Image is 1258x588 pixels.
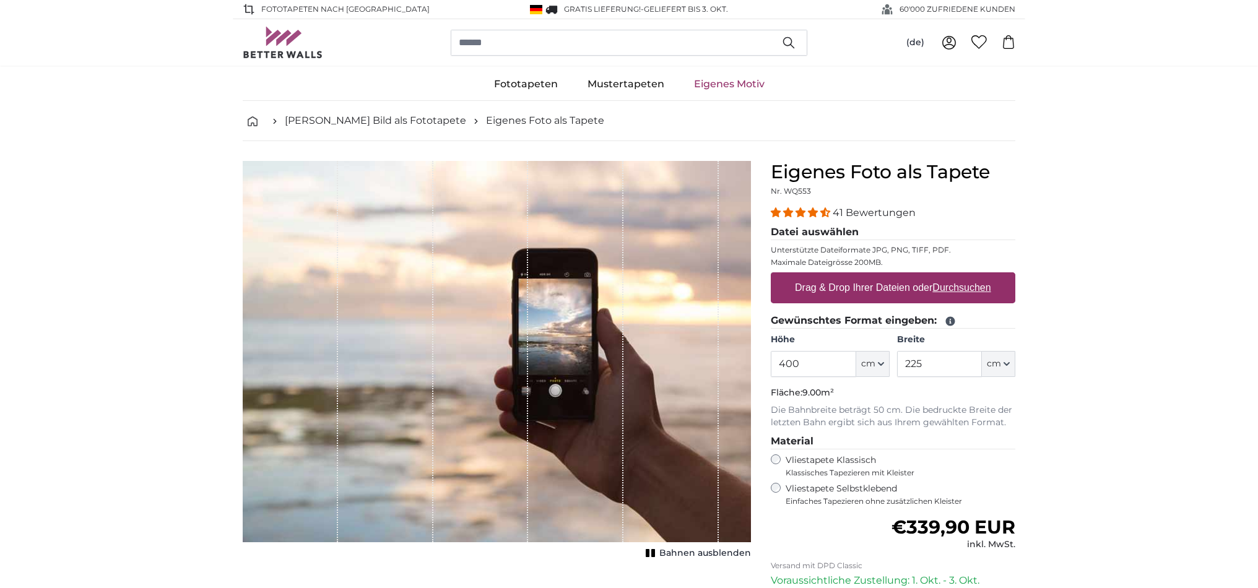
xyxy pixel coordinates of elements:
span: cm [861,358,875,370]
span: 4.39 stars [771,207,833,218]
span: Bahnen ausblenden [659,547,751,560]
button: (de) [896,32,934,54]
div: inkl. MwSt. [891,538,1015,551]
p: Die Bahnbreite beträgt 50 cm. Die bedruckte Breite der letzten Bahn ergibt sich aus Ihrem gewählt... [771,404,1015,429]
span: €339,90 EUR [891,516,1015,538]
button: cm [856,351,890,377]
u: Durchsuchen [933,282,991,293]
nav: breadcrumbs [243,101,1015,141]
span: 60'000 ZUFRIEDENE KUNDEN [900,4,1015,15]
div: 1 of 1 [243,161,751,562]
label: Drag & Drop Ihrer Dateien oder [790,275,996,300]
span: 41 Bewertungen [833,207,916,218]
label: Breite [897,334,1015,346]
img: Betterwalls [243,27,323,58]
a: Eigenes Foto als Tapete [486,113,604,128]
label: Vliestapete Selbstklebend [786,483,1015,506]
p: Fläche: [771,387,1015,399]
span: Klassisches Tapezieren mit Kleister [786,468,1005,478]
button: Bahnen ausblenden [642,545,751,562]
p: Voraussichtliche Zustellung: 1. Okt. - 3. Okt. [771,573,1015,588]
span: GRATIS Lieferung! [564,4,641,14]
a: Mustertapeten [573,68,679,100]
p: Maximale Dateigrösse 200MB. [771,257,1015,267]
span: 9.00m² [802,387,834,398]
span: Nr. WQ553 [771,186,811,196]
p: Unterstützte Dateiformate JPG, PNG, TIFF, PDF. [771,245,1015,255]
p: Versand mit DPD Classic [771,561,1015,571]
span: - [641,4,728,14]
a: Fototapeten [479,68,573,100]
legend: Gewünschtes Format eingeben: [771,313,1015,329]
legend: Material [771,434,1015,449]
img: Deutschland [530,5,542,14]
a: Eigenes Motiv [679,68,779,100]
label: Vliestapete Klassisch [786,454,1005,478]
span: cm [987,358,1001,370]
label: Höhe [771,334,889,346]
a: [PERSON_NAME] Bild als Fototapete [285,113,466,128]
h1: Eigenes Foto als Tapete [771,161,1015,183]
legend: Datei auswählen [771,225,1015,240]
span: Einfaches Tapezieren ohne zusätzlichen Kleister [786,496,1015,506]
span: Fototapeten nach [GEOGRAPHIC_DATA] [261,4,430,15]
button: cm [982,351,1015,377]
span: Geliefert bis 3. Okt. [644,4,728,14]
